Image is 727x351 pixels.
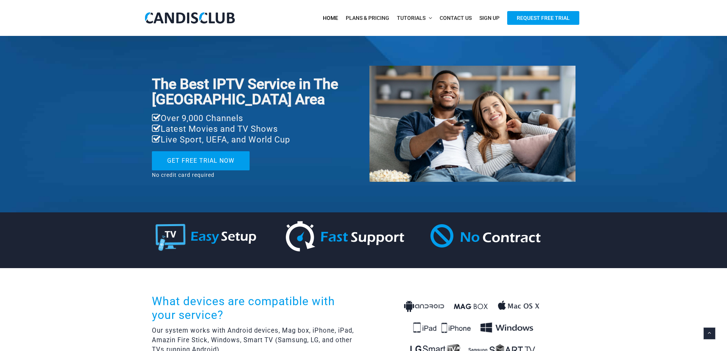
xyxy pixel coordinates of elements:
span: Over 9,000 Channels Latest Movies and TV Shows Live Sport, UEFA, and World Cup [152,113,290,144]
img: CandisClub [144,11,236,24]
span: Contact Us [440,15,472,21]
a: Request Free Trial [503,10,583,26]
a: Home [319,10,342,26]
span: The Best IPTV Service in The [GEOGRAPHIC_DATA] Area [152,76,338,108]
a: GET FREE TRIAL NOW [152,151,250,170]
span: Home [323,15,338,21]
a: Contact Us [436,10,476,26]
a: Plans & Pricing [342,10,393,26]
a: Back to top [703,327,716,340]
span: Sign Up [479,15,500,21]
span: Plans & Pricing [346,15,389,21]
span: GET FREE TRIAL NOW [167,157,234,164]
span: No credit card required [152,172,214,178]
a: Sign Up [476,10,503,26]
a: Tutorials [393,10,436,26]
span: Request Free Trial [507,11,579,25]
span: What devices are compatible with your service? [152,294,335,322]
span: Tutorials [397,15,426,21]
